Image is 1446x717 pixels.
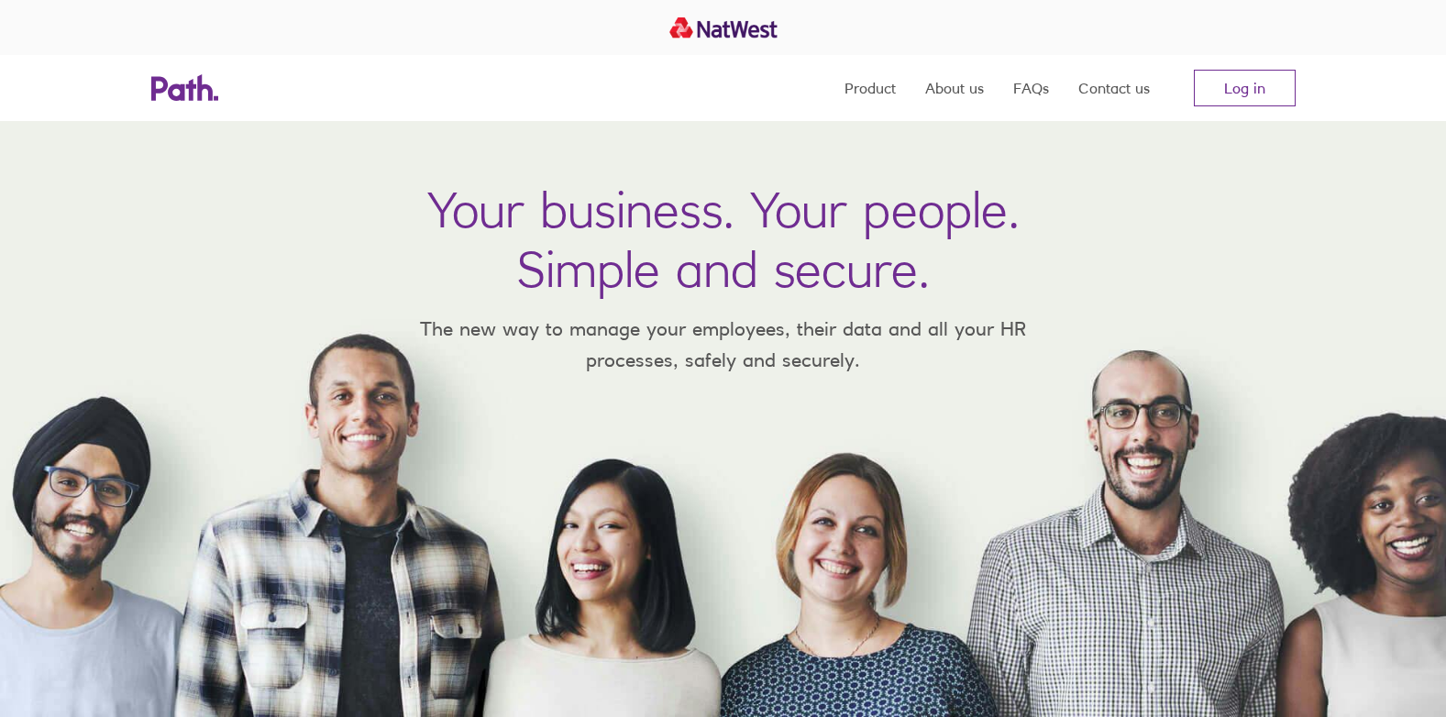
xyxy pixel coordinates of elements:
[1194,70,1296,106] a: Log in
[1078,55,1150,121] a: Contact us
[844,55,896,121] a: Product
[925,55,984,121] a: About us
[393,314,1054,375] p: The new way to manage your employees, their data and all your HR processes, safely and securely.
[1013,55,1049,121] a: FAQs
[427,180,1020,299] h1: Your business. Your people. Simple and secure.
